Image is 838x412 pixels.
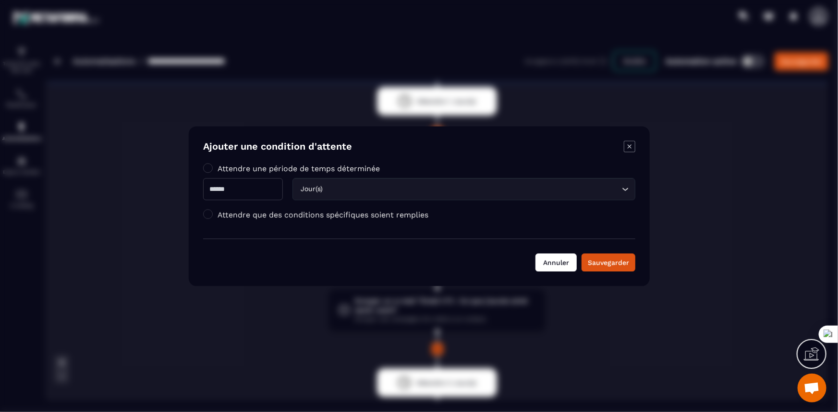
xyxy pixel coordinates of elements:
[588,258,629,267] div: Sauvegarder
[798,374,826,402] a: Ouvrir le chat
[218,210,428,219] label: Attendre que des conditions spécifiques soient remplies
[582,253,635,271] button: Sauvegarder
[535,253,577,271] button: Annuler
[292,178,635,200] div: Search for option
[325,184,619,194] input: Search for option
[203,141,352,154] h4: Ajouter une condition d'attente
[299,184,325,194] span: Jour(s)
[218,164,380,173] label: Attendre une période de temps déterminée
